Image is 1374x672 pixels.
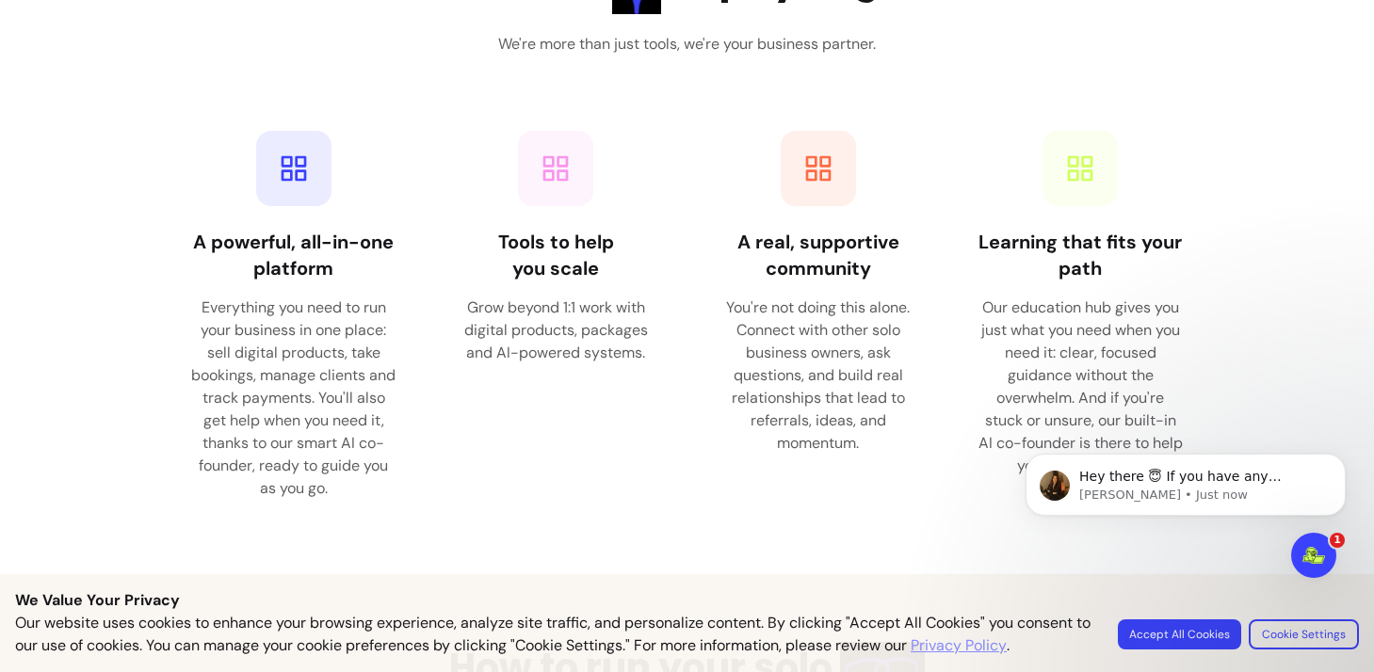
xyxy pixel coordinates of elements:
button: Cookie Settings [1249,619,1359,649]
button: Accept All Cookies [1118,619,1241,649]
div: Grow beyond 1:1 work with digital products, packages and AI-powered systems. [453,296,659,364]
p: Our website uses cookies to enhance your browsing experience, analyze site traffic, and personali... [15,612,1095,657]
iframe: Intercom notifications message [997,414,1374,621]
div: Everything you need to run your business in one place: sell digital products, take bookings, mana... [190,296,396,500]
div: Our education hub gives you just what you need when you need it: clear, focused guidance without ... [978,296,1184,477]
h3: We're more than just tools, we're your business partner. [498,33,876,56]
a: Privacy Policy [911,634,1007,657]
span: 1 [1330,533,1345,548]
h4: A powerful, all-in-one platform [190,229,396,281]
h4: Tools to help you scale [453,229,659,281]
h4: Learning that fits your path [978,229,1184,281]
div: You're not doing this alone. Connect with other solo business owners, ask questions, and build re... [716,296,922,455]
p: We Value Your Privacy [15,589,1359,612]
h4: A real, supportive community [716,229,922,281]
iframe: Intercom live chat [1291,533,1336,578]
